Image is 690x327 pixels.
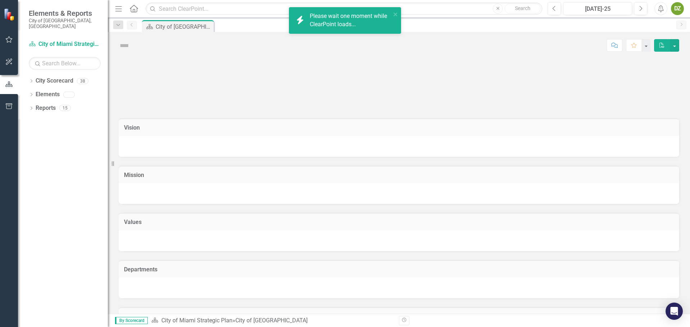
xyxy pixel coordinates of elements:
a: City of Miami Strategic Plan [161,317,233,324]
div: City of [GEOGRAPHIC_DATA] [235,317,308,324]
div: 15 [59,105,71,111]
a: Elements [36,90,60,99]
div: City of [GEOGRAPHIC_DATA] [156,22,212,31]
button: close [393,10,398,18]
a: City of Miami Strategic Plan [29,40,101,48]
img: ClearPoint Strategy [3,8,17,21]
div: » [151,317,394,325]
button: DZ [671,2,684,15]
small: City of [GEOGRAPHIC_DATA], [GEOGRAPHIC_DATA] [29,18,101,29]
h3: Attachments [124,313,674,320]
div: 38 [77,78,88,84]
span: Search [515,5,530,11]
span: Elements & Reports [29,9,101,18]
div: Please wait one moment while ClearPoint loads... [310,12,391,29]
h3: Mission [124,172,674,178]
input: Search ClearPoint... [146,3,542,15]
div: Open Intercom Messenger [666,303,683,320]
div: [DATE]-25 [566,5,630,13]
h3: Values [124,219,674,225]
button: Search [505,4,540,14]
span: By Scorecard [115,317,148,324]
img: Not Defined [119,40,130,51]
input: Search Below... [29,57,101,70]
a: Reports [36,104,56,112]
a: City Scorecard [36,77,73,85]
h3: Vision [124,125,674,131]
h3: Departments [124,266,674,273]
button: [DATE]-25 [563,2,632,15]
